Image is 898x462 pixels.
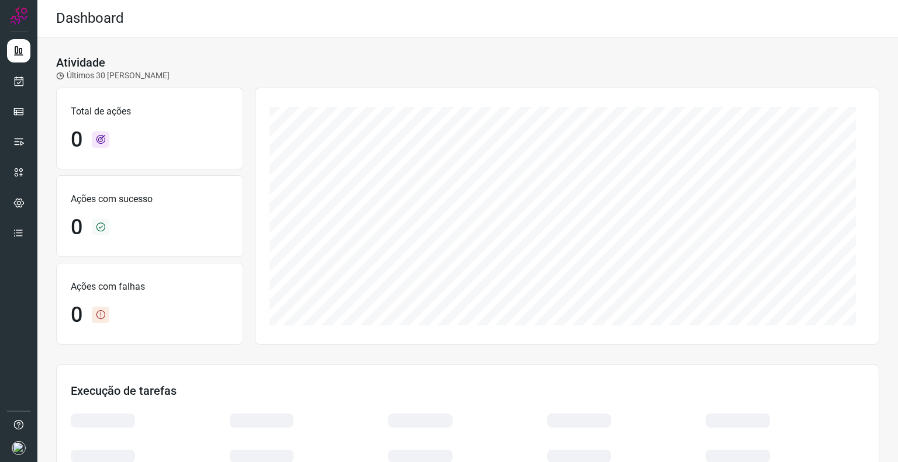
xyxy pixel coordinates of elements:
p: Ações com falhas [71,280,229,294]
p: Últimos 30 [PERSON_NAME] [56,70,170,82]
h1: 0 [71,303,82,328]
h1: 0 [71,215,82,240]
p: Ações com sucesso [71,192,229,206]
h2: Dashboard [56,10,124,27]
img: Logo [10,7,27,25]
h1: 0 [71,127,82,152]
h3: Execução de tarefas [71,384,865,398]
h3: Atividade [56,55,105,70]
p: Total de ações [71,105,229,119]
